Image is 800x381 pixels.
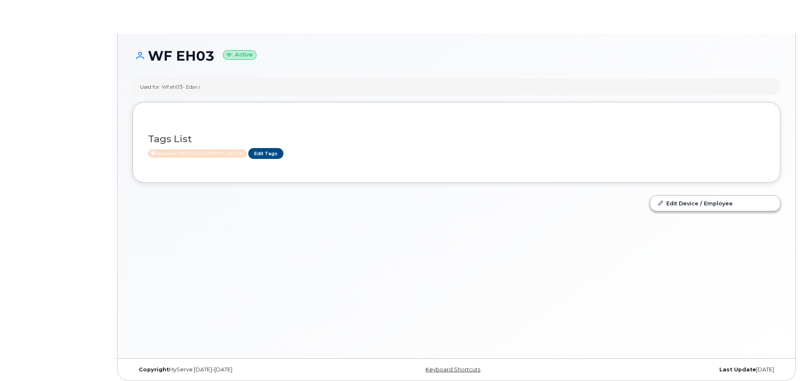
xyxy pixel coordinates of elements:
span: Active [148,149,247,158]
strong: Last Update [719,366,756,373]
a: Edit Device / Employee [650,196,780,211]
a: Edit Tags [248,148,283,159]
small: Active [223,50,257,60]
div: MyServe [DATE]–[DATE] [132,366,349,373]
div: Used for: Wf.eh03- Edsn.i [140,83,200,90]
strong: Copyright [139,366,169,373]
a: Keyboard Shortcuts [425,366,480,373]
div: [DATE] [564,366,780,373]
h1: WF EH03 [132,49,780,63]
h3: Tags List [148,134,765,144]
